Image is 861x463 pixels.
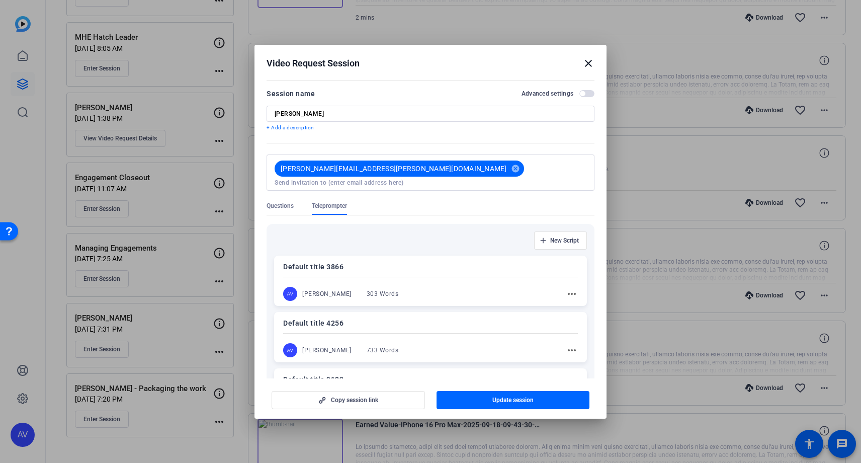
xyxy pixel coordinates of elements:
p: + Add a description [267,124,594,132]
div: AV [283,287,297,301]
div: 303 Words [367,290,399,298]
div: [PERSON_NAME] [302,346,352,354]
span: Copy session link [331,396,378,404]
mat-icon: close [582,57,594,69]
button: New Script [534,232,587,250]
div: AV [283,343,297,357]
p: Default title 9123 [283,373,578,385]
div: Video Request Session [267,57,594,69]
p: Default title 4256 [283,317,578,329]
button: Update session [437,391,590,409]
span: Teleprompter [312,202,347,210]
span: Update session [492,396,534,404]
mat-icon: more_horiz [566,344,578,356]
input: Enter Session Name [275,110,586,118]
span: New Script [550,237,579,245]
div: [PERSON_NAME] [302,290,352,298]
div: Session name [267,88,315,100]
p: Default title 3866 [283,261,578,273]
div: 733 Words [367,346,399,354]
h2: Advanced settings [522,90,573,98]
input: Send invitation to (enter email address here) [275,179,586,187]
mat-icon: cancel [507,164,524,173]
span: [PERSON_NAME][EMAIL_ADDRESS][PERSON_NAME][DOMAIN_NAME] [281,164,507,174]
button: Copy session link [272,391,425,409]
mat-icon: more_horiz [566,288,578,300]
span: Questions [267,202,294,210]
